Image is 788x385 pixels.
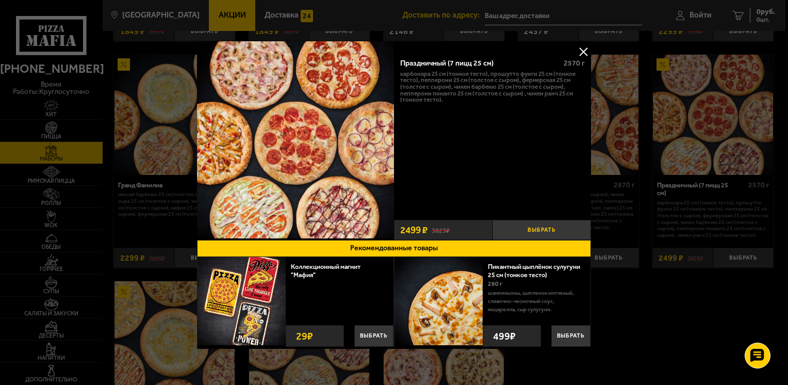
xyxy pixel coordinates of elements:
[432,226,450,234] s: 3823 ₽
[488,289,583,314] p: шампиньоны, цыпленок копченый, сливочно-чесночный соус, моцарелла, сыр сулугуни.
[564,59,585,68] span: 2570 г
[400,59,556,68] div: Праздничный (7 пицц 25 см)
[400,225,428,235] span: 2499 ₽
[197,240,591,257] button: Рекомендованные товары
[291,263,360,279] a: Коллекционный магнит "Мафия"
[293,326,316,346] strong: 29 ₽
[551,325,590,347] button: Выбрать
[400,71,585,104] p: Карбонара 25 см (тонкое тесто), Прошутто Фунги 25 см (тонкое тесто), Пепперони 25 см (толстое с с...
[490,326,518,346] strong: 499 ₽
[354,325,393,347] button: Выбрать
[197,41,394,240] a: Праздничный (7 пицц 25 см)
[488,263,580,279] a: Пикантный цыплёнок сулугуни 25 см (тонкое тесто)
[492,220,591,240] button: Выбрать
[488,280,502,287] span: 280 г
[197,41,394,238] img: Праздничный (7 пицц 25 см)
